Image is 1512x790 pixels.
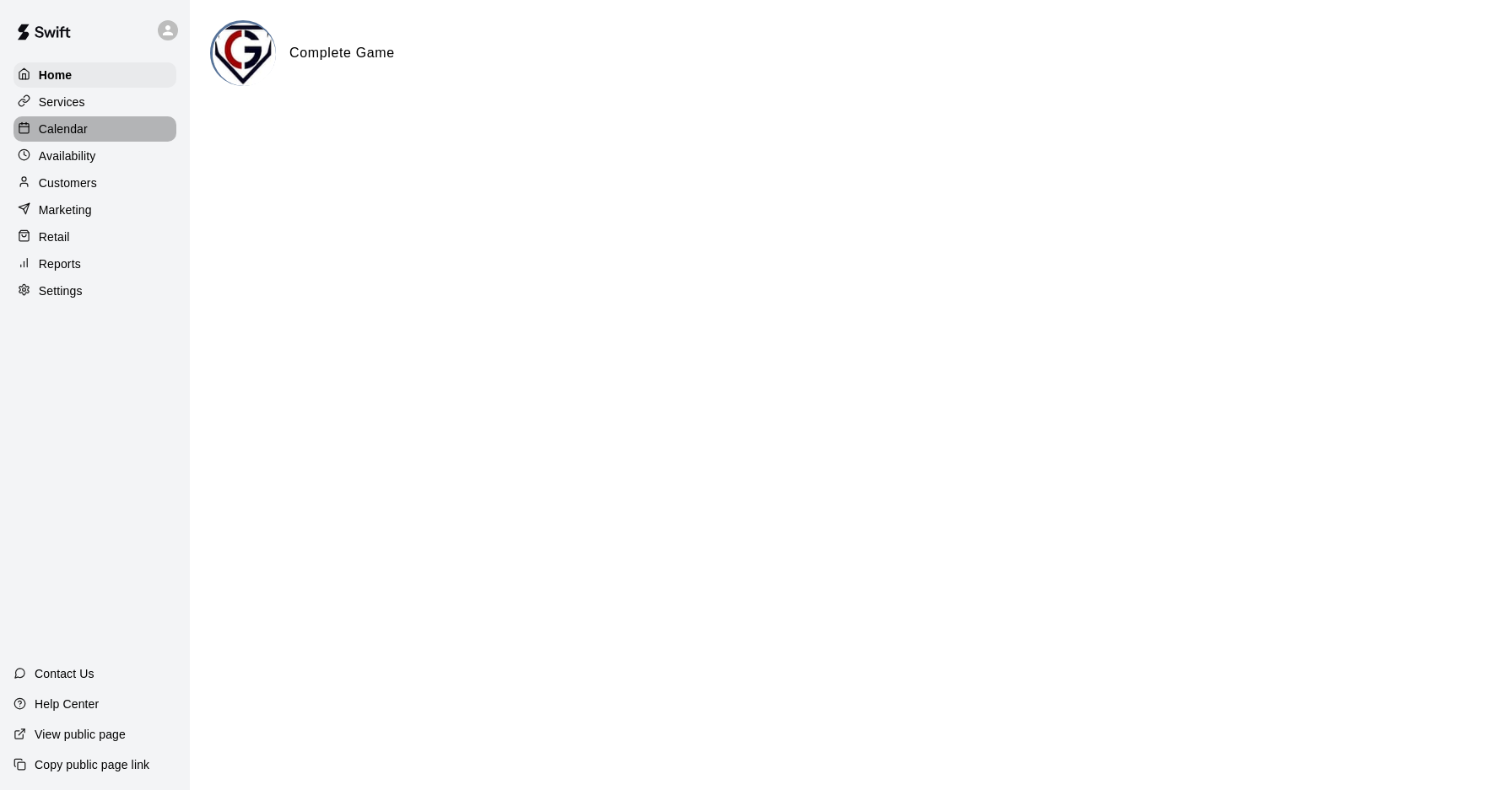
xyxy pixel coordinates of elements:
a: Customers [13,170,176,196]
a: Calendar [13,116,176,142]
img: Complete Game logo [213,23,276,86]
p: Customers [39,175,97,191]
p: Copy public page link [35,756,149,773]
p: Help Center [35,696,99,712]
p: View public page [35,726,126,743]
p: Availability [39,148,96,164]
p: Retail [39,228,70,245]
p: Settings [39,282,83,299]
h6: Complete Game [289,42,395,64]
a: Availability [13,143,176,169]
a: Home [13,62,176,88]
a: Settings [13,278,176,304]
a: Retail [13,224,176,250]
p: Marketing [39,202,92,218]
a: Reports [13,251,176,277]
p: Reports [39,255,81,272]
p: Contact Us [35,665,94,682]
a: Services [13,89,176,115]
p: Services [39,94,85,110]
p: Home [39,67,73,83]
p: Calendar [39,121,88,137]
a: Marketing [13,197,176,223]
